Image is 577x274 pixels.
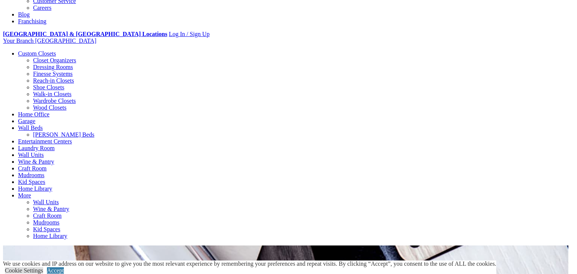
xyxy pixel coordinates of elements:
[18,145,54,151] a: Laundry Room
[33,219,59,226] a: Mudrooms
[18,118,35,124] a: Garage
[47,267,64,274] a: Accept
[18,158,54,165] a: Wine & Pantry
[33,57,76,63] a: Closet Organizers
[18,138,72,145] a: Entertainment Centers
[35,38,96,44] span: [GEOGRAPHIC_DATA]
[3,31,167,37] a: [GEOGRAPHIC_DATA] & [GEOGRAPHIC_DATA] Locations
[33,98,76,104] a: Wardrobe Closets
[18,125,43,131] a: Wall Beds
[18,172,44,178] a: Mudrooms
[33,212,62,219] a: Craft Room
[33,206,69,212] a: Wine & Pantry
[33,199,59,205] a: Wall Units
[33,104,66,111] a: Wood Closets
[33,84,64,90] a: Shoe Closets
[18,192,31,199] a: More menu text will display only on big screen
[18,111,50,117] a: Home Office
[33,77,74,84] a: Reach-in Closets
[18,152,44,158] a: Wall Units
[3,260,496,267] div: We use cookies and IP address on our website to give you the most relevant experience by remember...
[18,18,47,24] a: Franchising
[18,179,45,185] a: Kid Spaces
[33,226,60,232] a: Kid Spaces
[18,50,56,57] a: Custom Closets
[18,11,30,18] a: Blog
[18,165,47,172] a: Craft Room
[3,38,33,44] span: Your Branch
[33,233,67,239] a: Home Library
[5,267,43,274] a: Cookie Settings
[18,185,52,192] a: Home Library
[33,131,94,138] a: [PERSON_NAME] Beds
[33,91,71,97] a: Walk-in Closets
[33,71,73,77] a: Finesse Systems
[33,5,51,11] a: Careers
[3,38,97,44] a: Your Branch [GEOGRAPHIC_DATA]
[169,31,209,37] a: Log In / Sign Up
[33,64,73,70] a: Dressing Rooms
